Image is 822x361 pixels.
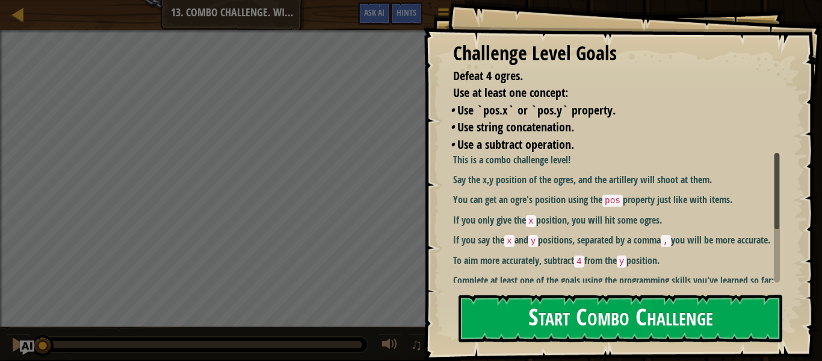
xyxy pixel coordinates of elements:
[6,334,30,359] button: Ctrl + P: Pause
[453,254,780,268] p: To aim more accurately, subtract from the position.
[504,235,515,247] code: x
[450,119,777,136] li: Use string concatenation.
[528,235,539,247] code: y
[408,334,428,359] button: ♫
[450,102,454,118] i: •
[453,233,780,248] p: If you say the and positions, separated by a comma you will be more accurate.
[364,7,385,18] span: Ask AI
[453,274,780,287] p: Complete at least one of the goals using the programming skills you've learned so far:
[397,7,416,18] span: Hints
[602,195,623,207] code: pos
[410,336,422,354] span: ♫
[450,136,777,154] li: Use a subtract operation.
[453,84,568,101] span: Use at least one concept:
[617,256,627,268] code: y
[358,2,391,25] button: Ask AI
[450,136,454,152] i: •
[661,235,671,247] code: ,
[450,102,777,119] li: Use `pos.x` or `pos.y` property.
[457,119,574,135] span: Use string concatenation.
[438,84,777,102] li: Use at least one concept:
[459,295,782,342] button: Start Combo Challenge
[438,67,777,85] li: Defeat 4 ogres.
[378,334,402,359] button: Adjust volume
[453,67,523,84] span: Defeat 4 ogres.
[450,119,454,135] i: •
[457,136,574,152] span: Use a subtract operation.
[453,173,780,187] p: Say the x,y position of the ogres, and the artillery will shoot at them.
[453,153,780,167] p: This is a combo challenge level!
[453,193,780,207] p: You can get an ogre's position using the property just like with items.
[453,40,780,67] div: Challenge Level Goals
[457,102,616,118] span: Use `pos.x` or `pos.y` property.
[574,256,584,268] code: 4
[526,215,536,227] code: x
[20,341,34,355] button: Ask AI
[453,213,780,228] p: If you only give the position, you will hit some ogres.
